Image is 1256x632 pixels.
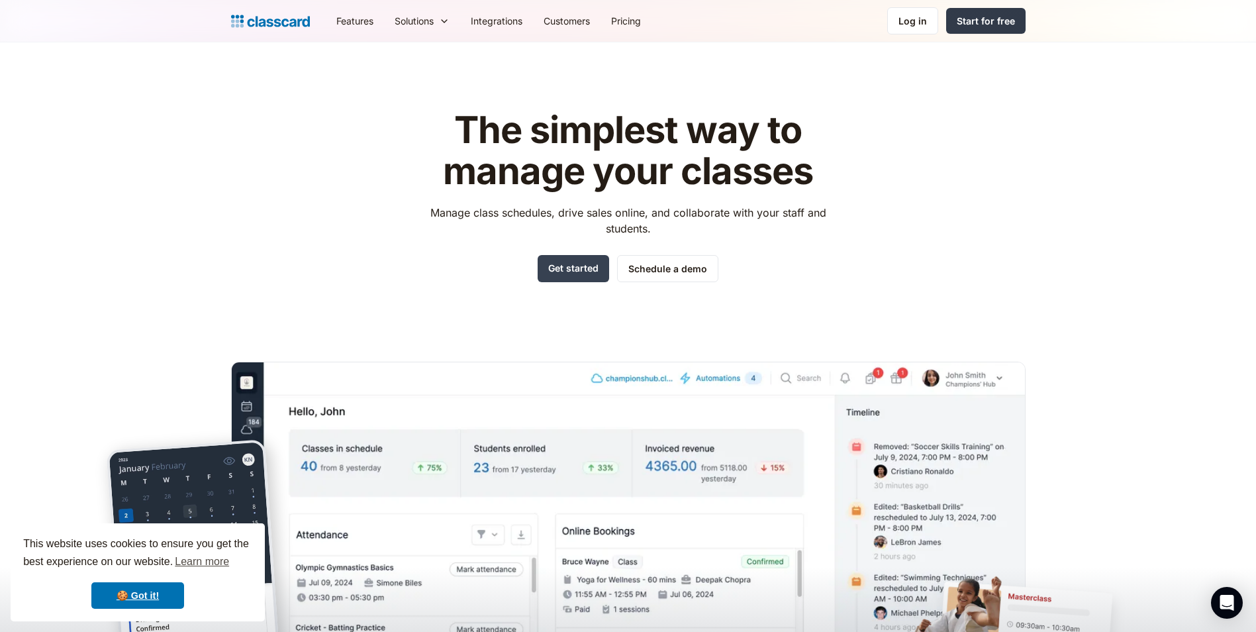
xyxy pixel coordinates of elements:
[418,205,838,237] p: Manage class schedules, drive sales online, and collaborate with your staff and students.
[173,552,231,572] a: learn more about cookies
[11,523,265,621] div: cookieconsent
[887,7,938,34] a: Log in
[601,6,652,36] a: Pricing
[395,14,434,28] div: Solutions
[617,255,718,282] a: Schedule a demo
[538,255,609,282] a: Get started
[460,6,533,36] a: Integrations
[91,582,184,609] a: dismiss cookie message
[418,110,838,191] h1: The simplest way to manage your classes
[23,536,252,572] span: This website uses cookies to ensure you get the best experience on our website.
[1211,587,1243,619] div: Open Intercom Messenger
[957,14,1015,28] div: Start for free
[946,8,1026,34] a: Start for free
[231,12,310,30] a: home
[533,6,601,36] a: Customers
[384,6,460,36] div: Solutions
[326,6,384,36] a: Features
[898,14,927,28] div: Log in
